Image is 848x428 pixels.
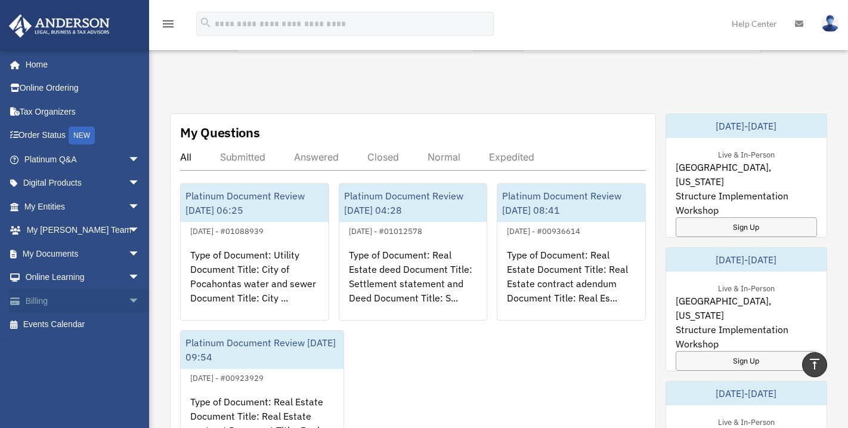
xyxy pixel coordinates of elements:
i: vertical_align_top [807,357,822,371]
div: [DATE]-[DATE] [666,114,827,138]
img: Anderson Advisors Platinum Portal [5,14,113,38]
a: Platinum Document Review [DATE] 08:41[DATE] - #00936614Type of Document: Real Estate Document Tit... [497,183,646,321]
div: [DATE] - #01088939 [181,224,273,236]
span: arrow_drop_down [128,147,152,172]
div: Platinum Document Review [DATE] 08:41 [497,184,645,222]
div: Normal [428,151,460,163]
span: [GEOGRAPHIC_DATA], [US_STATE] [676,160,818,189]
span: Structure Implementation Workshop [676,322,818,351]
div: Live & In-Person [708,415,784,427]
span: Structure Implementation Workshop [676,189,818,217]
div: NEW [69,127,95,144]
div: Type of Document: Real Estate Document Title: Real Estate contract adendum Document Title: Real E... [497,238,645,331]
div: My Questions [180,124,260,141]
div: Live & In-Person [708,281,784,294]
span: arrow_drop_down [128,289,152,313]
div: Type of Document: Utility Document Title: City of Pocahontas water and sewer Document Title: City... [181,238,329,331]
a: Platinum Document Review [DATE] 04:28[DATE] - #01012578Type of Document: Real Estate deed Documen... [339,183,488,321]
span: arrow_drop_down [128,195,152,219]
a: Order StatusNEW [8,124,158,148]
a: Sign Up [676,217,818,237]
div: [DATE] - #01012578 [339,224,432,236]
div: Live & In-Person [708,147,784,160]
i: menu [161,17,175,31]
div: Platinum Document Review [DATE] 06:25 [181,184,329,222]
span: [GEOGRAPHIC_DATA], [US_STATE] [676,294,818,322]
span: arrow_drop_down [128,218,152,243]
div: Platinum Document Review [DATE] 09:54 [181,331,343,369]
a: vertical_align_top [802,352,827,377]
a: Home [8,53,152,76]
a: Digital Productsarrow_drop_down [8,171,158,195]
a: Sign Up [676,351,818,371]
span: arrow_drop_down [128,266,152,290]
a: Platinum Q&Aarrow_drop_down [8,147,158,171]
div: All [180,151,191,163]
a: Online Ordering [8,76,158,100]
a: Tax Organizers [8,100,158,124]
span: arrow_drop_down [128,171,152,196]
div: [DATE] - #00923929 [181,371,273,383]
div: Platinum Document Review [DATE] 04:28 [339,184,487,222]
div: [DATE]-[DATE] [666,248,827,272]
img: User Pic [821,15,839,32]
div: [DATE] - #00936614 [497,224,590,236]
a: My Entitiesarrow_drop_down [8,195,158,218]
div: Submitted [220,151,265,163]
a: My [PERSON_NAME] Teamarrow_drop_down [8,218,158,242]
a: Online Learningarrow_drop_down [8,266,158,290]
a: Billingarrow_drop_down [8,289,158,313]
div: Closed [367,151,399,163]
a: Platinum Document Review [DATE] 06:25[DATE] - #01088939Type of Document: Utility Document Title: ... [180,183,329,321]
div: Expedited [489,151,534,163]
div: Type of Document: Real Estate deed Document Title: Settlement statement and Deed Document Title: ... [339,238,487,331]
a: Events Calendar [8,313,158,337]
a: menu [161,21,175,31]
i: search [199,16,212,29]
div: Answered [294,151,339,163]
div: [DATE]-[DATE] [666,381,827,405]
a: My Documentsarrow_drop_down [8,242,158,266]
span: arrow_drop_down [128,242,152,266]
